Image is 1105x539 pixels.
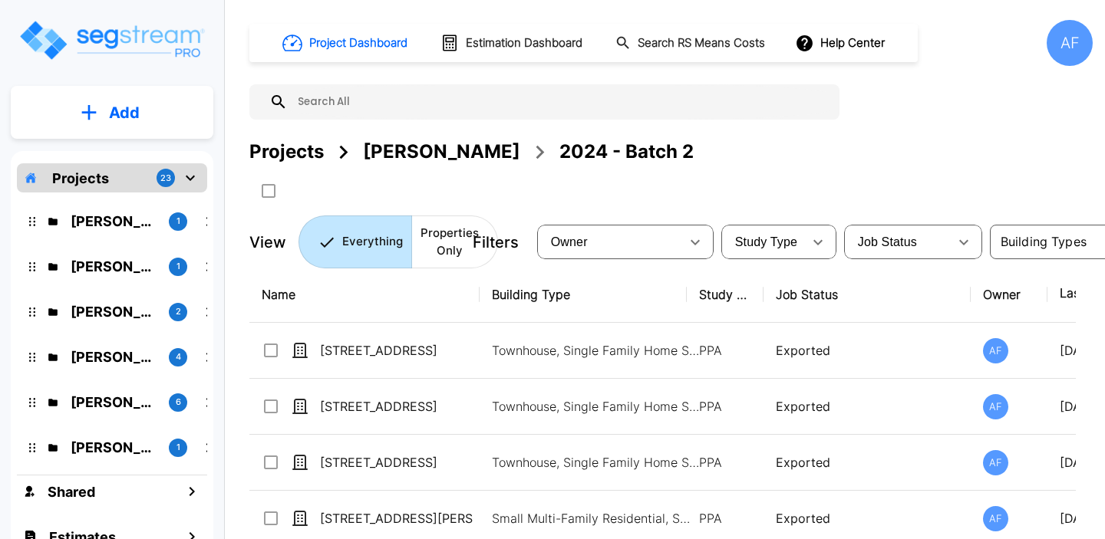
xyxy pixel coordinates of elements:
div: [PERSON_NAME] [363,138,520,166]
button: Help Center [792,28,891,58]
p: 1 [176,260,180,273]
th: Study Type [687,267,764,323]
p: Exported [776,341,958,360]
span: Owner [551,235,588,248]
th: Owner [971,267,1047,323]
p: Townhouse, Single Family Home Site [492,453,699,472]
p: 2 [176,305,181,318]
h1: Shared [48,481,95,502]
th: Building Type [480,267,687,323]
div: 2024 - Batch 2 [559,138,694,166]
p: Townhouse, Single Family Home Site [492,341,699,360]
div: AF [1047,20,1093,66]
p: Bruce Teitelbaum [71,301,157,322]
p: Exported [776,453,958,472]
p: [STREET_ADDRESS] [320,397,473,416]
p: 6 [176,396,181,409]
p: 23 [160,172,171,185]
div: Select [540,221,680,264]
p: [STREET_ADDRESS][PERSON_NAME] [320,509,473,527]
button: Add [11,90,213,135]
p: Raizy Rosenblum [71,437,157,458]
span: Study Type [735,235,797,248]
img: Logo [18,18,206,62]
p: Add [109,101,140,124]
p: Projects [52,168,109,189]
p: PPA [699,509,751,527]
button: Project Dashboard [276,26,416,60]
div: Projects [249,138,324,166]
p: PPA [699,453,751,472]
p: View [249,231,286,254]
div: Platform [299,215,498,268]
h1: Estimation Dashboard [466,35,582,52]
button: Properties Only [411,215,498,268]
button: Everything [299,215,412,268]
div: AF [983,450,1008,475]
p: [STREET_ADDRESS] [320,341,473,360]
p: Everything [342,233,403,251]
p: Chesky Perl [71,392,157,412]
p: 1 [176,215,180,228]
div: Select [847,221,948,264]
p: Exported [776,397,958,416]
div: AF [983,506,1008,531]
div: AF [983,338,1008,363]
h1: Project Dashboard [309,35,407,52]
div: Select [724,221,803,264]
p: Townhouse, Single Family Home Site [492,397,699,416]
p: PPA [699,397,751,416]
button: SelectAll [253,176,284,206]
div: AF [983,394,1008,419]
th: Name [249,267,480,323]
p: Exported [776,509,958,527]
p: Moshe Toiv [71,347,157,367]
p: Properties Only [421,225,479,259]
button: Search RS Means Costs [609,28,773,58]
p: Taoufik Lahrache [71,256,157,277]
input: Search All [288,84,832,120]
p: PPA [699,341,751,360]
th: Job Status [764,267,971,323]
p: 4 [176,350,181,363]
span: Job Status [858,235,917,248]
p: 1 [176,441,180,454]
p: [STREET_ADDRESS] [320,453,473,472]
button: Estimation Dashboard [434,27,591,59]
p: Christopher Ballesteros [71,211,157,232]
h1: Search RS Means Costs [638,35,765,52]
p: Small Multi-Family Residential, Small Multi-Family Residential Site [492,509,699,527]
